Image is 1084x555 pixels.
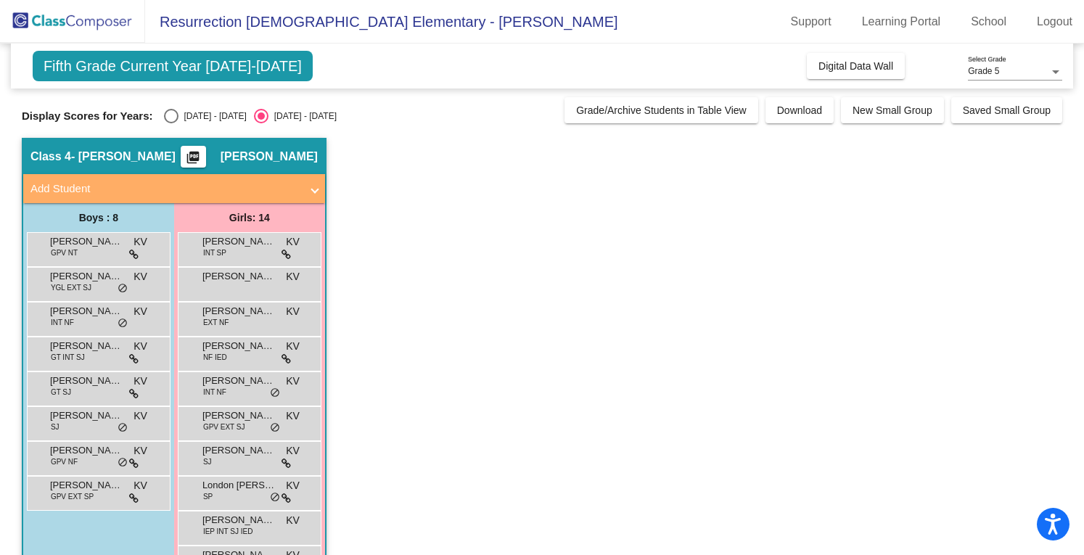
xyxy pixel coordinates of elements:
[134,234,147,250] span: KV
[184,150,202,170] mat-icon: picture_as_pdf
[270,387,280,399] span: do_not_disturb_alt
[33,51,313,81] span: Fifth Grade Current Year [DATE]-[DATE]
[23,174,325,203] mat-expansion-panel-header: Add Student
[203,387,226,398] span: INT NF
[203,352,227,363] span: NF IED
[50,408,123,423] span: [PERSON_NAME] [PERSON_NAME]
[841,97,944,123] button: New Small Group
[203,317,229,328] span: EXT NF
[50,234,123,249] span: [PERSON_NAME]
[951,97,1062,123] button: Saved Small Group
[145,10,618,33] span: Resurrection [DEMOGRAPHIC_DATA] Elementary - [PERSON_NAME]
[50,443,123,458] span: [PERSON_NAME]
[51,317,74,328] span: INT NF
[51,352,85,363] span: GT INT SJ
[30,181,300,197] mat-panel-title: Add Student
[270,492,280,503] span: do_not_disturb_alt
[203,526,253,537] span: IEP INT SJ IED
[203,247,226,258] span: INT SP
[270,422,280,434] span: do_not_disturb_alt
[174,203,325,232] div: Girls: 14
[50,374,123,388] span: [PERSON_NAME]
[286,443,300,459] span: KV
[51,387,71,398] span: GT SJ
[564,97,758,123] button: Grade/Archive Students in Table View
[959,10,1018,33] a: School
[202,304,275,318] span: [PERSON_NAME]
[71,149,176,164] span: - [PERSON_NAME]
[853,104,932,116] span: New Small Group
[51,456,78,467] span: GPV NF
[51,282,91,293] span: YGL EXT SJ
[202,408,275,423] span: [PERSON_NAME]
[23,203,174,232] div: Boys : 8
[118,457,128,469] span: do_not_disturb_alt
[807,53,905,79] button: Digital Data Wall
[777,104,822,116] span: Download
[203,456,212,467] span: SJ
[22,110,153,123] span: Display Scores for Years:
[202,513,275,527] span: [PERSON_NAME]
[286,234,300,250] span: KV
[202,339,275,353] span: [PERSON_NAME]
[202,478,275,493] span: London [PERSON_NAME]
[286,374,300,389] span: KV
[134,478,147,493] span: KV
[181,146,206,168] button: Print Students Details
[850,10,953,33] a: Learning Portal
[202,374,275,388] span: [PERSON_NAME]
[118,283,128,295] span: do_not_disturb_alt
[779,10,843,33] a: Support
[51,422,59,432] span: SJ
[1025,10,1084,33] a: Logout
[963,104,1051,116] span: Saved Small Group
[134,408,147,424] span: KV
[134,374,147,389] span: KV
[50,269,123,284] span: [PERSON_NAME]
[576,104,747,116] span: Grade/Archive Students in Table View
[50,304,123,318] span: [PERSON_NAME]
[178,110,247,123] div: [DATE] - [DATE]
[164,109,337,123] mat-radio-group: Select an option
[968,66,999,76] span: Grade 5
[134,269,147,284] span: KV
[202,269,275,284] span: [PERSON_NAME]
[202,234,275,249] span: [PERSON_NAME]
[134,443,147,459] span: KV
[50,478,123,493] span: [PERSON_NAME]
[202,443,275,458] span: [PERSON_NAME]
[51,491,94,502] span: GPV EXT SP
[268,110,337,123] div: [DATE] - [DATE]
[30,149,71,164] span: Class 4
[286,269,300,284] span: KV
[203,422,245,432] span: GPV EXT SJ
[818,60,893,72] span: Digital Data Wall
[221,149,318,164] span: [PERSON_NAME]
[286,478,300,493] span: KV
[51,247,78,258] span: GPV NT
[50,339,123,353] span: [PERSON_NAME] [PERSON_NAME]
[286,408,300,424] span: KV
[765,97,834,123] button: Download
[286,339,300,354] span: KV
[134,304,147,319] span: KV
[118,318,128,329] span: do_not_disturb_alt
[286,513,300,528] span: KV
[118,422,128,434] span: do_not_disturb_alt
[203,491,213,502] span: SP
[134,339,147,354] span: KV
[286,304,300,319] span: KV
